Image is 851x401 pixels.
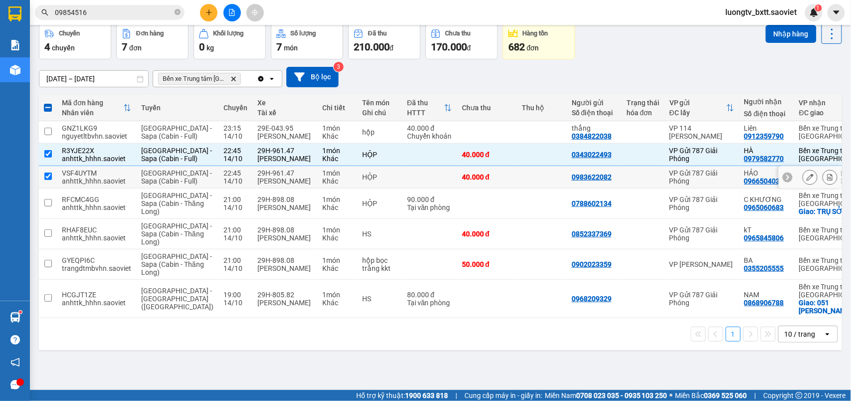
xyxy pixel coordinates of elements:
[744,98,789,106] div: Người nhận
[669,124,734,140] div: VP 114 [PERSON_NAME]
[141,252,212,276] span: [GEOGRAPHIC_DATA] - Sapa (Cabin - Thăng Long)
[213,30,244,37] div: Khối lượng
[62,256,131,264] div: GYEQPI6C
[354,41,390,53] span: 210.000
[669,291,734,307] div: VP Gửi 787 Giải Phóng
[223,264,247,272] div: 14/10
[141,147,212,163] span: [GEOGRAPHIC_DATA] - Sapa (Cabin - Full)
[322,169,352,177] div: 1 món
[766,25,817,43] button: Nhập hàng
[670,394,673,398] span: ⚪️
[257,124,312,132] div: 29E-043.95
[362,200,397,207] div: HỘP
[286,67,339,87] button: Bộ lọc
[572,99,617,107] div: Người gửi
[141,192,212,215] span: [GEOGRAPHIC_DATA] - Sapa (Cabin - Thăng Long)
[200,4,217,21] button: plus
[223,226,247,234] div: 21:00
[462,260,512,268] div: 50.000 đ
[322,264,352,272] div: Khác
[268,75,276,83] svg: open
[669,226,734,242] div: VP Gửi 787 Giải Phóng
[39,71,148,87] input: Select a date range.
[44,41,50,53] span: 4
[796,392,803,399] span: copyright
[362,128,397,136] div: hộp
[257,169,312,177] div: 29H-961.47
[257,132,312,140] div: [PERSON_NAME]
[527,44,539,52] span: đơn
[223,234,247,242] div: 14/10
[257,75,265,83] svg: Clear all
[545,390,667,401] span: Miền Nam
[572,132,612,140] div: 0384822038
[194,23,266,59] button: Khối lượng0kg
[523,30,548,37] div: Hàng tồn
[141,287,213,311] span: [GEOGRAPHIC_DATA] - [GEOGRAPHIC_DATA] ([GEOGRAPHIC_DATA])
[824,330,832,338] svg: open
[62,291,131,299] div: HCGJT1ZE
[362,230,397,238] div: HS
[785,329,816,339] div: 10 / trang
[817,4,820,11] span: 1
[199,41,205,53] span: 0
[356,390,448,401] span: Hỗ trợ kỹ thuật:
[223,104,247,112] div: Chuyến
[10,40,20,50] img: solution-icon
[322,299,352,307] div: Khác
[455,390,457,401] span: |
[704,392,747,400] strong: 0369 525 060
[257,264,312,272] div: [PERSON_NAME]
[62,196,131,203] div: RFCMC4GG
[59,30,80,37] div: Chuyến
[322,147,352,155] div: 1 món
[572,200,612,207] div: 0788602134
[19,311,22,314] sup: 1
[243,74,244,84] input: Selected Bến xe Trung tâm Lào Cai.
[744,264,784,272] div: 0355205555
[223,132,247,140] div: 14/10
[503,23,575,59] button: Hàng tồn682đơn
[669,109,726,117] div: ĐC lấy
[257,177,312,185] div: [PERSON_NAME]
[462,173,512,181] div: 40.000 đ
[576,392,667,400] strong: 0708 023 035 - 0935 103 250
[744,110,789,118] div: Số điện thoại
[136,30,164,37] div: Đơn hàng
[223,203,247,211] div: 14/10
[744,291,789,299] div: NAM
[8,6,21,21] img: logo-vxr
[718,6,805,18] span: luongtv_bxtt.saoviet
[407,99,444,107] div: Đã thu
[175,8,181,17] span: close-circle
[322,104,352,112] div: Chi tiết
[744,132,784,140] div: 0912359790
[52,44,75,52] span: chuyến
[572,295,612,303] div: 0968209329
[464,390,542,401] span: Cung cấp máy in - giấy in:
[322,234,352,242] div: Khác
[141,104,213,112] div: Tuyến
[10,358,20,367] span: notification
[223,124,247,132] div: 23:15
[445,30,471,37] div: Chưa thu
[669,260,734,268] div: VP [PERSON_NAME]
[572,124,617,132] div: thắng
[744,196,789,203] div: C KHƯƠNG
[10,380,20,390] span: message
[348,23,421,59] button: Đã thu210.000đ
[402,95,457,121] th: Toggle SortBy
[62,264,131,272] div: trangdtmbvhn.saoviet
[832,8,841,17] span: caret-down
[810,8,819,17] img: icon-new-feature
[116,23,189,59] button: Đơn hàng7đơn
[362,109,397,117] div: Ghi chú
[141,222,212,246] span: [GEOGRAPHIC_DATA] - Sapa (Cabin - Thăng Long)
[334,62,344,72] sup: 3
[744,147,789,155] div: HÀ
[572,260,612,268] div: 0902023359
[407,203,452,211] div: Tại văn phòng
[62,203,131,211] div: anhttk_hhhn.saoviet
[223,291,247,299] div: 19:00
[362,151,397,159] div: HỘP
